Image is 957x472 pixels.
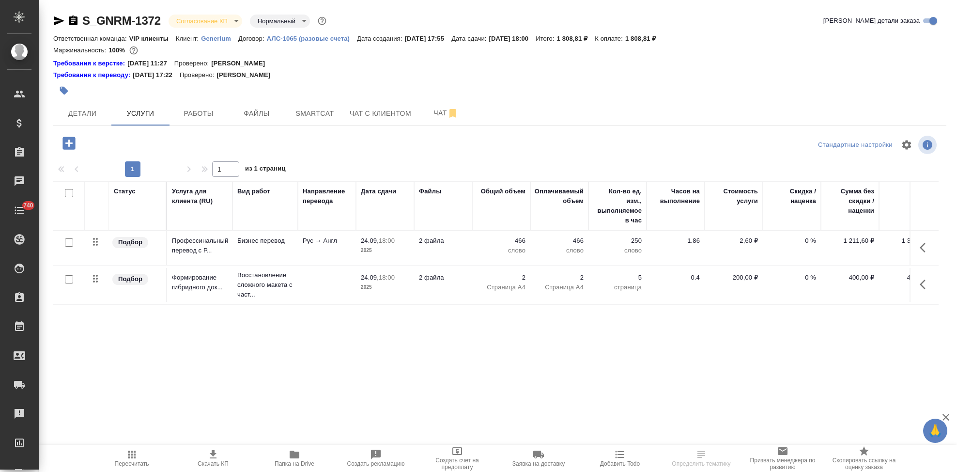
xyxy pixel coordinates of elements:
[250,15,310,28] div: Согласование КП
[477,246,525,255] p: слово
[884,236,932,246] p: 1 328,81 ₽
[361,283,409,292] p: 2025
[477,283,525,292] p: Страница А4
[914,236,937,259] button: Показать кнопки
[357,35,404,42] p: Дата создания:
[53,59,127,68] div: Нажми, чтобы открыть папку с инструкцией
[768,236,816,246] p: 0 %
[423,107,469,119] span: Чат
[169,15,242,28] div: Согласование КП
[927,421,943,441] span: 🙏
[172,273,228,292] p: Формирование гибридного док...
[172,187,228,206] div: Услуга для клиента (RU)
[823,16,920,26] span: [PERSON_NAME] детали заказа
[361,274,379,281] p: 24.09,
[53,80,75,101] button: Добавить тэг
[826,236,874,246] p: 1 211,60 ₽
[114,187,136,196] div: Статус
[173,17,231,25] button: Согласование КП
[451,35,489,42] p: Дата сдачи:
[237,236,293,246] p: Бизнес перевод
[419,236,467,246] p: 2 файла
[53,59,127,68] a: Требования к верстке:
[267,35,357,42] p: АЛС-1065 (разовые счета)
[379,274,395,281] p: 18:00
[884,273,932,283] p: 480,00 ₽
[53,35,129,42] p: Ответственная команда:
[201,34,238,42] a: Generium
[593,246,642,255] p: слово
[481,187,525,196] div: Общий объем
[379,237,395,244] p: 18:00
[53,70,133,80] a: Требования к переводу:
[350,108,411,120] span: Чат с клиентом
[237,270,293,299] p: Восстановление сложного макета с част...
[176,35,201,42] p: Клиент:
[361,237,379,244] p: 24.09,
[826,273,874,283] p: 400,00 ₽
[710,187,758,206] div: Стоимость услуги
[535,246,584,255] p: слово
[651,187,700,206] div: Часов на выполнение
[118,274,142,284] p: Подбор
[53,15,65,27] button: Скопировать ссылку для ЯМессенджера
[108,47,127,54] p: 100%
[67,15,79,27] button: Скопировать ссылку
[918,136,939,154] span: Посмотреть информацию
[593,187,642,225] div: Кол-во ед. изм., выполняемое в час
[117,108,164,120] span: Услуги
[233,108,280,120] span: Файлы
[127,59,174,68] p: [DATE] 11:27
[303,236,351,246] p: Рус → Англ
[316,15,328,27] button: Доп статусы указывают на важность/срочность заказа
[536,35,556,42] p: Итого:
[2,198,36,222] a: 740
[768,273,816,283] p: 0 %
[292,108,338,120] span: Smartcat
[211,59,272,68] p: [PERSON_NAME]
[129,35,176,42] p: VIP клиенты
[303,187,351,206] div: Направление перевода
[895,133,918,157] span: Настроить таблицу
[914,273,937,296] button: Показать кнопки
[593,273,642,283] p: 5
[53,47,108,54] p: Маржинальность:
[361,246,409,255] p: 2025
[133,70,180,80] p: [DATE] 17:22
[419,273,467,283] p: 2 файла
[118,237,142,247] p: Подбор
[923,419,947,443] button: 🙏
[267,34,357,42] a: АЛС-1065 (разовые счета)
[535,236,584,246] p: 466
[535,273,584,283] p: 2
[180,70,217,80] p: Проверено:
[245,163,286,177] span: из 1 страниц
[557,35,595,42] p: 1 808,81 ₽
[535,283,584,292] p: Страница А4
[647,231,705,265] td: 1.86
[59,108,106,120] span: Детали
[56,133,82,153] button: Добавить услугу
[710,273,758,283] p: 200,00 ₽
[647,268,705,302] td: 0.4
[405,35,452,42] p: [DATE] 17:55
[710,236,758,246] p: 2,60 ₽
[53,70,133,80] div: Нажми, чтобы открыть папку с инструкцией
[175,108,222,120] span: Работы
[17,201,39,210] span: 740
[127,44,140,57] button: 0.00 RUB;
[237,187,270,196] div: Вид работ
[489,35,536,42] p: [DATE] 18:00
[593,283,642,292] p: страница
[595,35,625,42] p: К оплате:
[535,187,584,206] div: Оплачиваемый объем
[201,35,238,42] p: Generium
[826,187,874,216] div: Сумма без скидки / наценки
[447,108,459,119] svg: Отписаться
[593,236,642,246] p: 250
[477,273,525,283] p: 2
[216,70,278,80] p: [PERSON_NAME]
[477,236,525,246] p: 466
[419,187,441,196] div: Файлы
[82,14,161,27] a: S_GNRM-1372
